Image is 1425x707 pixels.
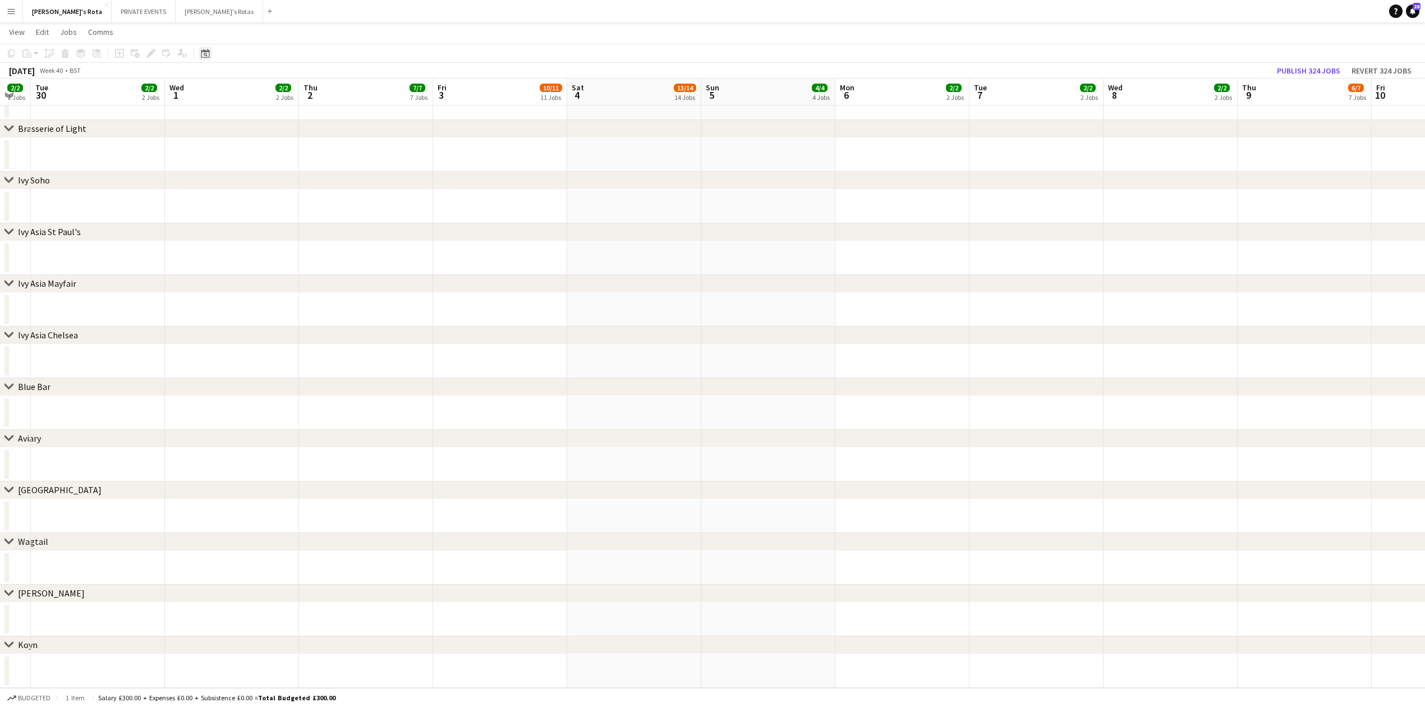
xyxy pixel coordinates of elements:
span: 10/11 [540,84,562,92]
span: 2/2 [946,84,962,92]
div: Blue Bar [18,381,50,392]
span: 13/14 [674,84,696,92]
div: Salary £300.00 + Expenses £0.00 + Subsistence £0.00 = [98,694,335,702]
span: 1 item [62,694,89,702]
a: View [4,25,29,39]
div: Ivy Asia Chelsea [18,329,78,341]
span: 28 [1413,3,1421,10]
span: Tue [35,82,48,93]
div: 7 Jobs [410,93,427,102]
div: BST [70,66,81,75]
button: Publish 324 jobs [1272,63,1345,78]
span: View [9,27,25,37]
div: Ivy Soho [18,175,50,186]
span: 2 [302,89,318,102]
span: 5 [704,89,719,102]
button: [PERSON_NAME]'s Rota [23,1,112,22]
span: 2/2 [1080,84,1096,92]
a: 28 [1406,4,1419,18]
span: 9 [1240,89,1256,102]
span: Thu [1242,82,1256,93]
span: 4/4 [812,84,828,92]
span: 6/7 [1348,84,1364,92]
div: 2 Jobs [142,93,159,102]
div: Brasserie of Light [18,123,86,134]
div: 2 Jobs [946,93,964,102]
button: [PERSON_NAME]'s Rotas [176,1,263,22]
span: Total Budgeted £300.00 [258,694,335,702]
span: 1 [168,89,184,102]
div: Wagtail [18,536,48,547]
span: 2/2 [1214,84,1230,92]
span: 4 [570,89,584,102]
button: Budgeted [6,692,52,704]
span: 7 [972,89,987,102]
span: 7/7 [410,84,425,92]
span: 3 [436,89,447,102]
span: Fri [438,82,447,93]
div: [PERSON_NAME] [18,587,85,599]
div: 7 Jobs [1349,93,1366,102]
span: Week 40 [37,66,65,75]
div: 2 Jobs [1081,93,1098,102]
span: Sat [572,82,584,93]
span: Tue [974,82,987,93]
div: 2 Jobs [276,93,293,102]
div: 2 Jobs [8,93,25,102]
div: 2 Jobs [1215,93,1232,102]
div: 11 Jobs [540,93,562,102]
button: Revert 324 jobs [1347,63,1416,78]
div: [GEOGRAPHIC_DATA] [18,484,102,495]
span: 6 [838,89,854,102]
a: Edit [31,25,53,39]
span: 2/2 [7,84,23,92]
div: [DATE] [9,65,35,76]
span: Jobs [60,27,77,37]
span: 8 [1106,89,1123,102]
div: 4 Jobs [812,93,830,102]
div: Ivy Asia Mayfair [18,278,76,289]
div: Aviary [18,433,41,444]
span: Edit [36,27,49,37]
span: 30 [34,89,48,102]
a: Comms [84,25,118,39]
a: Jobs [56,25,81,39]
div: 14 Jobs [674,93,696,102]
button: PRIVATE EVENTS [112,1,176,22]
span: 2/2 [141,84,157,92]
span: Sun [706,82,719,93]
span: 2/2 [275,84,291,92]
span: Thu [304,82,318,93]
span: Fri [1376,82,1385,93]
div: Ivy Asia St Paul's [18,226,81,237]
div: Koyn [18,639,38,650]
span: Comms [88,27,113,37]
span: Wed [1108,82,1123,93]
span: 10 [1375,89,1385,102]
span: Mon [840,82,854,93]
span: Budgeted [18,694,50,702]
span: Wed [169,82,184,93]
